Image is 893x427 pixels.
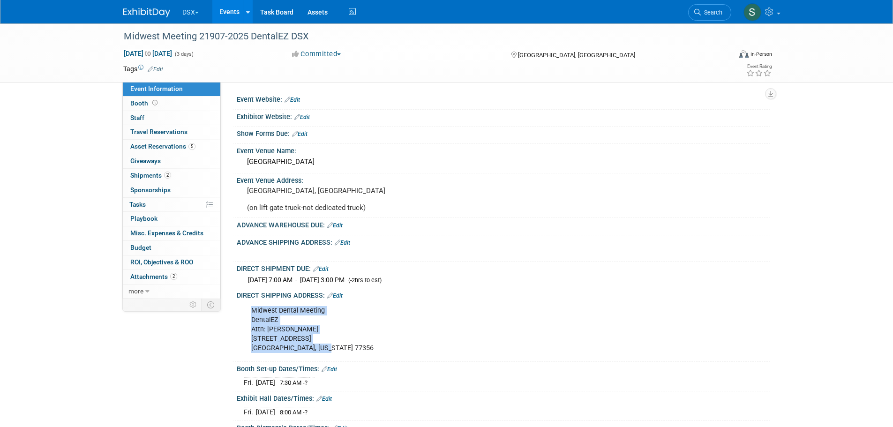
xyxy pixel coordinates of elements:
img: Sam Murphy [743,3,761,21]
a: more [123,285,220,299]
a: Budget [123,241,220,255]
div: DIRECT SHIPMENT DUE: [237,262,770,274]
img: ExhibitDay [123,8,170,17]
div: DIRECT SHIPPING ADDRESS: [237,288,770,300]
a: Edit [316,396,332,402]
span: [DATE] [DATE] [123,49,173,58]
td: Tags [123,64,163,74]
span: (-2hrs to est) [348,277,382,284]
span: ? [305,409,308,416]
td: Fri. [244,407,256,417]
button: Committed [289,49,345,59]
span: 8:00 AM - [280,409,308,416]
a: Edit [292,131,308,137]
a: ROI, Objectives & ROO [123,255,220,270]
a: Misc. Expenses & Credits [123,226,220,240]
span: Playbook [130,215,158,222]
span: Misc. Expenses & Credits [130,229,203,237]
span: 5 [188,143,195,150]
a: Search [688,4,731,21]
div: Midwest Dental Meeting DentalEZ Attn: [PERSON_NAME] [STREET_ADDRESS] [GEOGRAPHIC_DATA], [US_STATE... [245,301,667,358]
a: Tasks [123,198,220,212]
div: Event Website: [237,92,770,105]
span: ? [305,379,308,386]
td: [DATE] [256,407,275,417]
span: [DATE] 7:00 AM - [DATE] 3:00 PM [248,276,345,284]
span: 7:30 AM - [280,379,308,386]
span: Booth [130,99,159,107]
span: Travel Reservations [130,128,188,135]
span: ROI, Objectives & ROO [130,258,193,266]
a: Edit [285,97,300,103]
td: Toggle Event Tabs [201,299,220,311]
div: Midwest Meeting 21907-2025 DentalEZ DSX [120,28,717,45]
span: 2 [164,172,171,179]
a: Event Information [123,82,220,96]
span: [GEOGRAPHIC_DATA], [GEOGRAPHIC_DATA] [518,52,635,59]
a: Playbook [123,212,220,226]
span: Event Information [130,85,183,92]
td: Fri. [244,378,256,388]
div: Exhibit Hall Dates/Times: [237,391,770,404]
a: Edit [148,66,163,73]
span: Sponsorships [130,186,171,194]
pre: [GEOGRAPHIC_DATA], [GEOGRAPHIC_DATA] (on lift gate truck-not dedicated truck) [247,187,449,212]
a: Shipments2 [123,169,220,183]
a: Attachments2 [123,270,220,284]
span: Shipments [130,172,171,179]
img: Format-Inperson.png [739,50,749,58]
div: Event Venue Address: [237,173,770,185]
div: ADVANCE SHIPPING ADDRESS: [237,235,770,247]
a: Travel Reservations [123,125,220,139]
td: Personalize Event Tab Strip [185,299,202,311]
a: Booth [123,97,220,111]
a: Giveaways [123,154,220,168]
span: Booth not reserved yet [150,99,159,106]
span: to [143,50,152,57]
div: Exhibitor Website: [237,110,770,122]
a: Edit [327,292,343,299]
div: [GEOGRAPHIC_DATA] [244,155,763,169]
span: Staff [130,114,144,121]
a: Edit [335,240,350,246]
span: Attachments [130,273,177,280]
span: Giveaways [130,157,161,165]
span: more [128,287,143,295]
span: (3 days) [174,51,194,57]
span: Asset Reservations [130,142,195,150]
span: Budget [130,244,151,251]
span: Tasks [129,201,146,208]
a: Edit [327,222,343,229]
a: Edit [313,266,329,272]
a: Edit [294,114,310,120]
div: Event Venue Name: [237,144,770,156]
a: Sponsorships [123,183,220,197]
div: In-Person [750,51,772,58]
a: Staff [123,111,220,125]
div: Event Format [676,49,773,63]
div: ADVANCE WAREHOUSE DUE: [237,218,770,230]
a: Edit [322,366,337,373]
span: Search [701,9,722,16]
td: [DATE] [256,378,275,388]
div: Event Rating [746,64,772,69]
a: Asset Reservations5 [123,140,220,154]
div: Show Forms Due: [237,127,770,139]
div: Booth Set-up Dates/Times: [237,362,770,374]
span: 2 [170,273,177,280]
